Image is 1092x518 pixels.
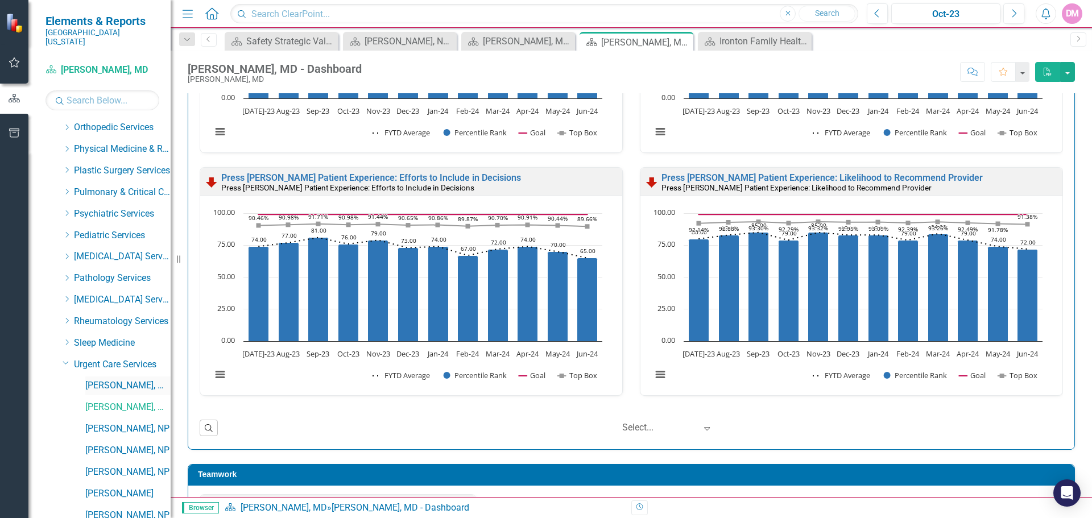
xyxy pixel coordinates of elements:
[928,234,949,341] path: Mar-24, 84. Percentile Rank.
[85,422,171,436] a: [PERSON_NAME], NP
[519,370,545,380] button: Show Goal
[365,34,454,48] div: [PERSON_NAME], NP Dashboard
[406,223,411,227] path: Dec-23, 90.65. Top Box.
[217,271,235,281] text: 50.00
[276,106,300,116] text: Aug-23
[717,106,740,116] text: Aug-23
[653,207,675,217] text: 100.00
[206,208,608,392] svg: Interactive chart
[74,358,171,371] a: Urgent Care Services
[645,175,659,189] img: Below Plan
[697,221,701,225] path: Jul-23, 92.14. Top Box.
[895,7,996,21] div: Oct-23
[427,106,449,116] text: Jan-24
[747,349,770,359] text: Sep-23
[286,222,291,227] path: Aug-23, 90.98. Top Box.
[74,337,171,350] a: Sleep Medicine
[308,213,328,221] text: 91.71%
[458,255,478,341] path: Feb-24, 67. Percentile Rank.
[689,226,709,234] text: 92.14%
[838,235,859,341] path: Dec-23, 83. Percentile Rank.
[936,219,940,224] path: Mar-24, 93.26. Top Box.
[74,315,171,328] a: Rheumatology Services
[548,214,568,222] text: 90.44%
[516,106,539,116] text: Apr-24
[1016,349,1039,359] text: Jun-24
[986,106,1011,116] text: May-24
[576,106,598,116] text: Jun-24
[551,241,566,248] text: 70.00
[726,220,731,225] path: Aug-23, 92.88. Top Box.
[74,164,171,177] a: Plastic Surgery Services
[341,233,357,241] text: 76.00
[787,221,791,225] path: Oct-23, 92.29. Top Box.
[242,106,275,116] text: [DATE]-23
[74,272,171,285] a: Pathology Services
[444,127,507,138] button: Show Percentile Rank
[808,224,828,232] text: 93.32%
[959,370,986,380] button: Show Goal
[376,222,380,226] path: Nov-23, 91.44. Top Box.
[813,370,871,380] button: Show FYTD Average
[722,224,737,232] text: 83.00
[837,349,859,359] text: Dec-23
[808,232,829,341] path: Nov-23, 85. Percentile Rank.
[891,3,1000,24] button: Oct-23
[346,34,454,48] a: [PERSON_NAME], NP Dashboard
[779,225,799,233] text: 92.29%
[428,214,448,222] text: 90.86%
[661,183,932,192] small: Press [PERSON_NAME] Patient Experience: Likelihood to Recommend Provider
[717,349,740,359] text: Aug-23
[661,335,675,345] text: 0.00
[657,239,675,249] text: 75.00
[74,186,171,199] a: Pulmonary & Critical Care Services
[689,232,1038,341] g: Percentile Rank, series 2 of 4. Bar series with 12 bars.
[241,502,327,513] a: [PERSON_NAME], MD
[74,208,171,221] a: Psychiatric Services
[366,106,390,116] text: Nov-23
[74,229,171,242] a: Pediatric Services
[217,303,235,313] text: 25.00
[689,239,709,341] path: Jul-23, 80. Percentile Rank.
[779,240,799,341] path: Oct-23, 79. Percentile Rank.
[368,240,388,341] path: Nov-23, 79. Percentile Rank.
[45,64,159,77] a: [PERSON_NAME], MD
[427,349,449,359] text: Jan-24
[337,106,359,116] text: Oct-23
[837,106,859,116] text: Dec-23
[257,223,261,227] path: Jul-23, 90.46. Top Box.
[577,215,597,223] text: 89.66%
[884,370,948,380] button: Show Percentile Rank
[45,90,159,110] input: Search Below...
[396,349,419,359] text: Dec-23
[279,213,299,221] text: 90.98%
[898,225,918,233] text: 92.39%
[526,222,530,227] path: Apr-24, 90.91. Top Box.
[697,219,1030,226] g: Top Box, series 4 of 4. Line with 12 data points.
[931,223,946,231] text: 84.00
[996,221,1000,226] path: May-24, 91.78. Top Box.
[1017,249,1038,341] path: Jun-24, 72. Percentile Rank.
[719,34,809,48] div: Ironton Family Health Center Dashboard
[813,127,871,138] button: Show FYTD Average
[682,106,715,116] text: [DATE]-23
[466,223,470,228] path: Feb-24, 89.87. Top Box.
[661,92,675,102] text: 0.00
[1020,238,1036,246] text: 72.00
[601,35,690,49] div: [PERSON_NAME], MD - Dashboard
[213,207,235,217] text: 100.00
[747,106,770,116] text: Sep-23
[428,246,449,341] path: Jan-24, 74. Percentile Rank.
[806,349,830,359] text: Nov-23
[85,444,171,457] a: [PERSON_NAME], NP
[781,229,797,237] text: 79.00
[958,240,978,341] path: Apr-24, 79. Percentile Rank.
[646,208,1048,392] svg: Interactive chart
[988,246,1008,341] path: May-24, 74. Percentile Rank.
[957,349,979,359] text: Apr-24
[966,220,970,225] path: Apr-24, 92.49. Top Box.
[6,13,26,32] img: ClearPoint Strategy
[488,249,508,341] path: Mar-24, 72. Percentile Rank.
[577,258,598,341] path: Jun-24, 65. Percentile Rank.
[230,4,858,24] input: Search ClearPoint...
